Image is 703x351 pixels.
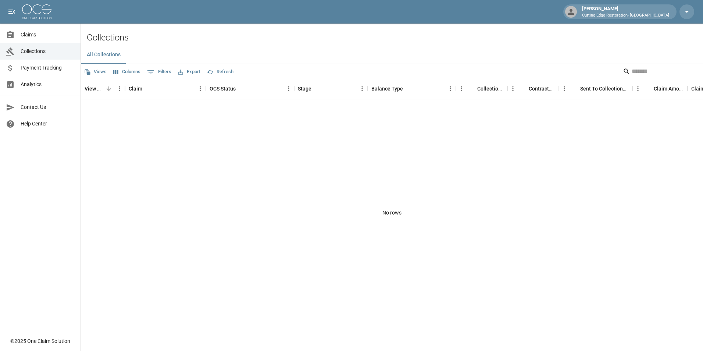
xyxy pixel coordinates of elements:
[283,83,294,94] button: Menu
[81,99,703,326] div: No rows
[145,66,173,78] button: Show filters
[176,66,202,78] button: Export
[21,103,75,111] span: Contact Us
[579,5,672,18] div: [PERSON_NAME]
[570,84,580,94] button: Sort
[294,78,368,99] div: Stage
[559,78,632,99] div: Sent To Collections Date
[85,78,104,99] div: View Collection
[580,78,629,99] div: Sent To Collections Date
[456,78,507,99] div: Collections Fee
[111,66,142,78] button: Select columns
[195,83,206,94] button: Menu
[477,78,504,99] div: Collections Fee
[507,78,559,99] div: Contractor Amount
[529,78,555,99] div: Contractor Amount
[10,337,70,345] div: © 2025 One Claim Solution
[311,84,322,94] button: Sort
[129,78,142,99] div: Claim
[21,47,75,55] span: Collections
[21,81,75,88] span: Analytics
[22,4,51,19] img: ocs-logo-white-transparent.png
[582,13,669,19] p: Cutting Edge Restoration- [GEOGRAPHIC_DATA]
[21,120,75,128] span: Help Center
[21,31,75,39] span: Claims
[205,66,235,78] button: Refresh
[467,84,477,94] button: Sort
[81,46,126,64] button: All Collections
[125,78,206,99] div: Claim
[298,78,311,99] div: Stage
[623,65,702,79] div: Search
[4,4,19,19] button: open drawer
[518,84,529,94] button: Sort
[81,78,125,99] div: View Collection
[82,66,108,78] button: Views
[403,84,413,94] button: Sort
[643,84,654,94] button: Sort
[236,84,246,94] button: Sort
[114,83,125,94] button: Menu
[81,46,703,64] div: dynamic tabs
[445,83,456,94] button: Menu
[210,78,236,99] div: OCS Status
[104,84,114,94] button: Sort
[371,78,403,99] div: Balance Type
[21,64,75,72] span: Payment Tracking
[357,83,368,94] button: Menu
[632,78,688,99] div: Claim Amount
[206,78,294,99] div: OCS Status
[559,83,570,94] button: Menu
[142,84,153,94] button: Sort
[507,83,518,94] button: Menu
[368,78,456,99] div: Balance Type
[456,83,467,94] button: Menu
[87,32,703,43] h2: Collections
[632,83,643,94] button: Menu
[654,78,684,99] div: Claim Amount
